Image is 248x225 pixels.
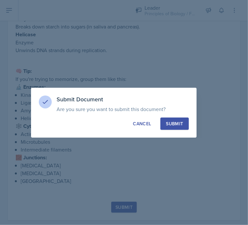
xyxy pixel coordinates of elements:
h3: Submit Document [57,96,189,103]
button: Cancel [127,118,156,130]
button: Submit [160,118,189,130]
div: Cancel [133,120,151,127]
div: Submit [166,120,183,127]
p: Are you sure you want to submit this document? [57,106,189,112]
